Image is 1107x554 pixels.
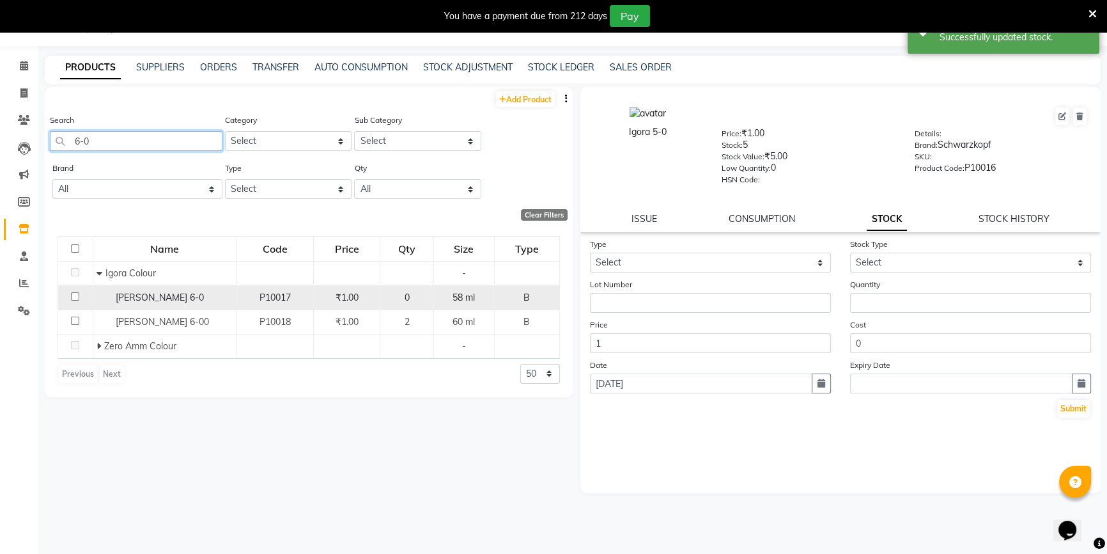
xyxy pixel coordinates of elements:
span: Zero Amm Colour [104,340,176,352]
span: B [523,292,530,303]
div: P10016 [915,161,1088,179]
label: Cost [850,319,866,331]
span: 0 [405,292,410,303]
span: [PERSON_NAME] 6-0 [116,292,204,303]
span: Igora Colour [105,267,156,279]
span: Expand Row [97,340,104,352]
a: ORDERS [200,61,237,73]
label: Stock: [722,139,743,151]
div: Name [94,237,236,260]
a: STOCK LEDGER [528,61,594,73]
div: ₹5.00 [722,150,895,168]
label: Search [50,115,74,126]
label: SKU: [915,151,932,162]
a: ISSUE [631,213,657,225]
label: Qty [354,162,366,174]
label: Price: [722,128,741,139]
div: You have a payment due from 212 days [444,10,607,23]
label: Price [590,319,608,331]
span: 2 [405,316,410,328]
div: Clear Filters [521,209,568,221]
span: - [462,267,466,279]
a: STOCK HISTORY [979,213,1049,225]
a: Add Product [496,91,555,107]
label: Expiry Date [850,360,890,371]
a: AUTO CONSUMPTION [314,61,408,73]
div: Code [238,237,313,260]
span: ₹1.00 [336,292,359,303]
span: B [523,316,530,328]
label: Quantity [850,279,880,290]
button: Pay [610,5,650,27]
div: 0 [722,161,895,179]
a: SUPPLIERS [136,61,185,73]
span: ₹1.00 [336,316,359,328]
label: Category [225,115,257,126]
a: STOCK ADJUSTMENT [423,61,513,73]
span: 58 ml [453,292,475,303]
a: SALES ORDER [610,61,672,73]
span: P10018 [259,316,291,328]
iframe: chat widget [1053,503,1094,541]
span: Collapse Row [97,267,105,279]
label: Brand: [915,139,938,151]
div: Igora 5-0 [593,125,702,139]
div: Price [314,237,379,260]
input: Search by product name or code [50,131,222,151]
div: Successfully updated stock. [940,31,1090,44]
label: Date [590,360,607,371]
label: Low Quantity: [722,162,771,174]
a: PRODUCTS [60,56,121,79]
label: Type [590,239,607,250]
div: Schwarzkopf [915,138,1088,156]
span: P10017 [259,292,291,303]
label: Sub Category [354,115,401,126]
label: Brand [52,162,74,174]
label: Stock Value: [722,151,764,162]
img: avatar [630,107,666,120]
button: Submit [1057,400,1090,418]
a: STOCK [867,208,907,231]
label: Type [225,162,242,174]
a: CONSUMPTION [729,213,795,225]
label: Lot Number [590,279,632,290]
div: ₹1.00 [722,127,895,145]
div: Qty [381,237,433,260]
span: - [462,340,466,352]
label: Product Code: [915,162,964,174]
label: HSN Code: [722,174,760,186]
span: 60 ml [453,316,475,328]
span: [PERSON_NAME] 6-00 [116,316,209,328]
label: Stock Type [850,239,888,250]
label: Details: [915,128,941,139]
div: 5 [722,138,895,156]
div: Size [435,237,493,260]
div: Type [495,237,559,260]
a: TRANSFER [252,61,299,73]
